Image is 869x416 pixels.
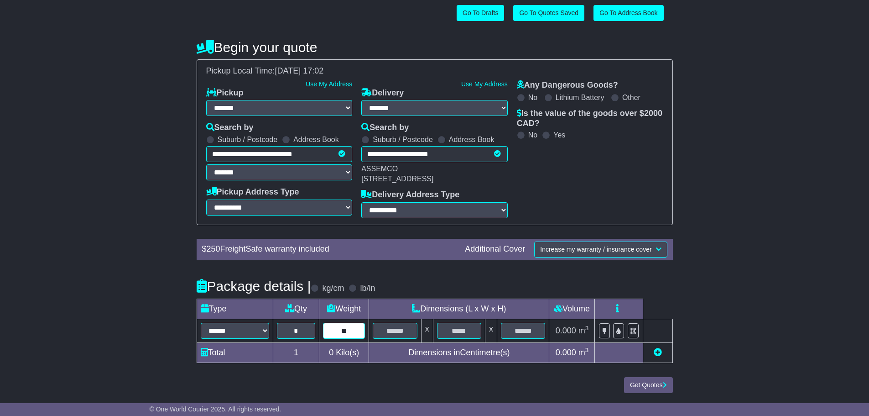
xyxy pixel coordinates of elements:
span: [STREET_ADDRESS] [361,175,433,183]
label: No [528,131,537,139]
div: Additional Cover [460,244,530,254]
span: ASSEMCO [361,165,398,173]
td: x [485,319,497,342]
a: Add new item [654,348,662,357]
h4: Package details | [197,279,311,294]
span: m [578,348,589,357]
td: Dimensions (L x W x H) [369,299,549,319]
label: Search by [206,123,254,133]
td: Qty [273,299,319,319]
label: Pickup [206,88,244,98]
span: 0.000 [556,326,576,335]
span: CAD [517,119,535,128]
label: lb/in [360,284,375,294]
span: m [578,326,589,335]
td: Volume [549,299,595,319]
label: Suburb / Postcode [373,135,433,144]
a: Go To Drafts [457,5,504,21]
div: $ FreightSafe warranty included [198,244,461,254]
span: 0.000 [556,348,576,357]
label: No [528,93,537,102]
label: Other [622,93,640,102]
label: Yes [553,131,565,139]
sup: 3 [585,325,589,332]
span: © One World Courier 2025. All rights reserved. [150,405,281,413]
td: x [421,319,433,342]
td: Dimensions in Centimetre(s) [369,342,549,363]
td: Total [197,342,273,363]
label: Any Dangerous Goods? [517,80,618,90]
button: Get Quotes [624,377,673,393]
label: kg/cm [322,284,344,294]
label: Lithium Battery [556,93,604,102]
label: Is the value of the goods over $ ? [517,109,663,128]
span: Increase my warranty / insurance cover [540,246,651,253]
label: Address Book [449,135,494,144]
label: Address Book [293,135,339,144]
label: Search by [361,123,409,133]
a: Go To Quotes Saved [513,5,584,21]
td: Type [197,299,273,319]
label: Suburb / Postcode [218,135,278,144]
sup: 3 [585,347,589,353]
span: [DATE] 17:02 [275,66,324,75]
a: Go To Address Book [593,5,663,21]
label: Delivery Address Type [361,190,459,200]
div: Pickup Local Time: [202,66,668,76]
span: 0 [329,348,333,357]
td: 1 [273,342,319,363]
td: Weight [319,299,369,319]
h4: Begin your quote [197,40,673,55]
span: 2000 [644,109,662,118]
label: Pickup Address Type [206,187,299,197]
label: Delivery [361,88,404,98]
a: Use My Address [306,80,352,88]
a: Use My Address [461,80,508,88]
span: 250 [207,244,220,253]
td: Kilo(s) [319,342,369,363]
button: Increase my warranty / insurance cover [534,242,667,258]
